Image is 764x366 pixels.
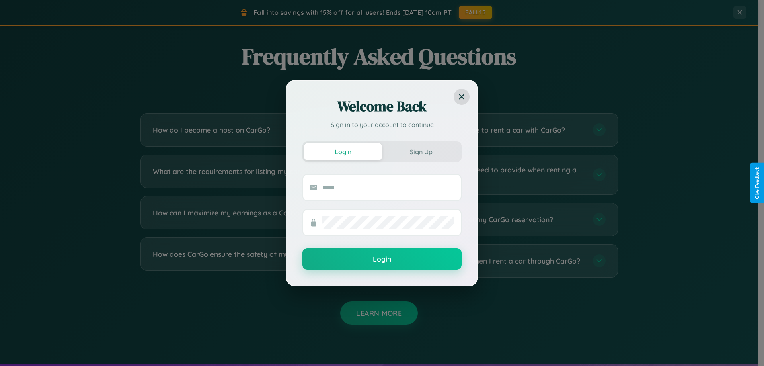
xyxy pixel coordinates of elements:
[304,143,382,160] button: Login
[302,97,462,116] h2: Welcome Back
[302,248,462,270] button: Login
[382,143,460,160] button: Sign Up
[754,167,760,199] div: Give Feedback
[302,120,462,129] p: Sign in to your account to continue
